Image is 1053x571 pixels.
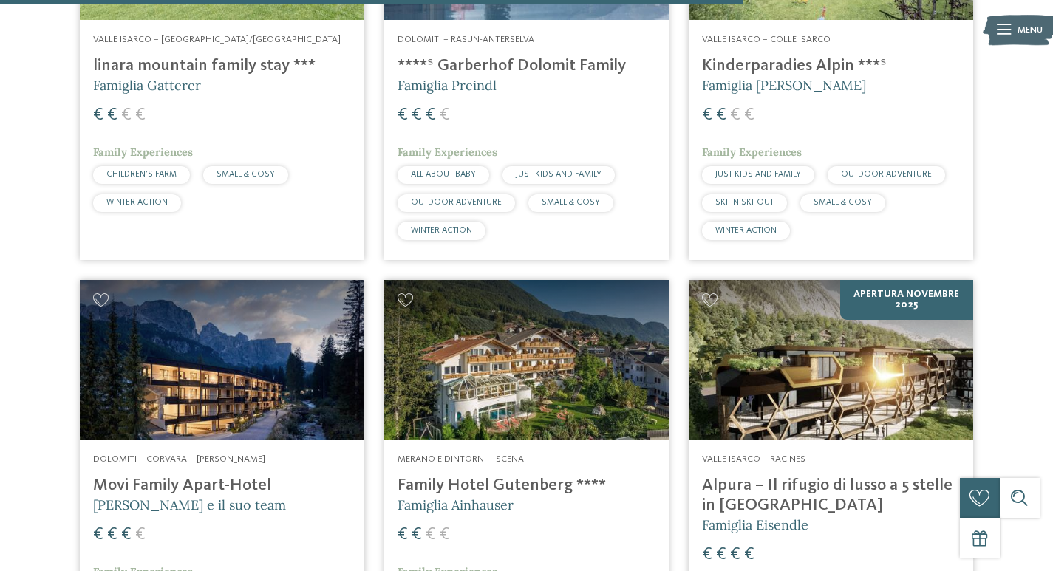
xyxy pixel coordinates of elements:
[135,106,146,124] span: €
[730,546,740,564] span: €
[426,526,436,544] span: €
[107,526,117,544] span: €
[121,526,132,544] span: €
[516,170,602,179] span: JUST KIDS AND FAMILY
[730,106,740,124] span: €
[93,476,351,496] h4: Movi Family Apart-Hotel
[106,198,168,207] span: WINTER ACTION
[689,280,973,440] img: Cercate un hotel per famiglie? Qui troverete solo i migliori!
[412,106,422,124] span: €
[426,106,436,124] span: €
[121,106,132,124] span: €
[814,198,872,207] span: SMALL & COSY
[398,35,534,44] span: Dolomiti – Rasun-Anterselva
[93,106,103,124] span: €
[702,146,802,159] span: Family Experiences
[702,106,712,124] span: €
[744,546,754,564] span: €
[80,280,364,440] img: Cercate un hotel per famiglie? Qui troverete solo i migliori!
[411,170,476,179] span: ALL ABOUT BABY
[716,106,726,124] span: €
[93,496,286,513] span: [PERSON_NAME] e il suo team
[398,454,524,464] span: Merano e dintorni – Scena
[398,77,497,94] span: Famiglia Preindl
[440,106,450,124] span: €
[702,516,808,533] span: Famiglia Eisendle
[107,106,117,124] span: €
[93,146,193,159] span: Family Experiences
[715,170,801,179] span: JUST KIDS AND FAMILY
[702,476,960,516] h4: Alpura – Il rifugio di lusso a 5 stelle in [GEOGRAPHIC_DATA]
[716,546,726,564] span: €
[412,526,422,544] span: €
[440,526,450,544] span: €
[744,106,754,124] span: €
[715,198,774,207] span: SKI-IN SKI-OUT
[411,198,502,207] span: OUTDOOR ADVENTURE
[398,526,408,544] span: €
[398,56,655,76] h4: ****ˢ Garberhof Dolomit Family
[93,526,103,544] span: €
[135,526,146,544] span: €
[702,77,866,94] span: Famiglia [PERSON_NAME]
[93,35,341,44] span: Valle Isarco – [GEOGRAPHIC_DATA]/[GEOGRAPHIC_DATA]
[411,226,472,235] span: WINTER ACTION
[398,106,408,124] span: €
[93,454,265,464] span: Dolomiti – Corvara – [PERSON_NAME]
[398,476,655,496] h4: Family Hotel Gutenberg ****
[398,496,514,513] span: Famiglia Ainhauser
[384,280,669,440] img: Family Hotel Gutenberg ****
[702,454,805,464] span: Valle Isarco – Racines
[106,170,177,179] span: CHILDREN’S FARM
[702,35,831,44] span: Valle Isarco – Colle Isarco
[715,226,777,235] span: WINTER ACTION
[217,170,275,179] span: SMALL & COSY
[542,198,600,207] span: SMALL & COSY
[93,77,201,94] span: Famiglia Gatterer
[93,56,351,76] h4: linara mountain family stay ***
[841,170,932,179] span: OUTDOOR ADVENTURE
[398,146,497,159] span: Family Experiences
[702,546,712,564] span: €
[702,56,960,76] h4: Kinderparadies Alpin ***ˢ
